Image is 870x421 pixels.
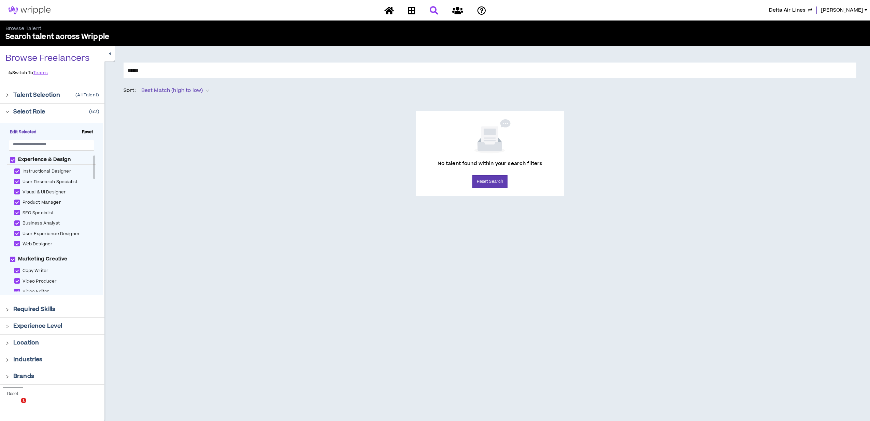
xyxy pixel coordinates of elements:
[79,129,96,135] span: Reset
[124,87,136,94] p: Sort:
[89,108,99,116] p: ( 62 )
[13,108,45,116] p: Select Role
[5,308,9,312] span: right
[20,199,64,206] span: Product Manager
[5,358,9,362] span: right
[21,398,26,403] span: 1
[33,70,48,76] a: Teams
[472,175,508,188] button: Reset Search
[20,241,56,247] span: Web Designer
[141,85,209,96] span: Best Match (high to low)
[13,322,62,330] p: Experience Level
[5,93,9,97] span: right
[7,129,40,135] span: Edit Selected
[7,398,23,414] iframe: Intercom live chat
[5,32,435,42] p: Search talent across Wripple
[5,341,9,345] span: right
[769,6,805,14] span: Delta Air Lines
[20,231,83,237] span: User Experience Designer
[13,305,55,313] p: Required Skills
[13,372,34,380] p: Brands
[13,91,60,99] p: Talent Selection
[20,220,62,227] span: Business Analyst
[13,355,42,364] p: Industries
[75,92,99,98] p: ( All Talent )
[15,156,74,163] span: Experience & Design
[821,6,863,14] span: [PERSON_NAME]
[20,189,69,195] span: Visual & UI Designer
[20,168,74,175] span: Instructional Designer
[5,325,9,328] span: right
[5,110,9,114] span: right
[13,339,39,347] p: Location
[5,53,90,64] p: Browse Freelancers
[20,268,52,274] span: Copy Writer
[20,278,60,285] span: Video Producer
[8,71,12,75] span: swap
[20,179,80,185] span: User Research Specialist
[769,6,812,14] button: Delta Air Lines
[5,25,435,32] p: Browse Talent
[3,388,23,400] button: Reset
[5,375,9,379] span: right
[438,160,543,175] p: No talent found within your search filters
[15,256,70,262] span: Marketing Creative
[20,210,57,216] span: SEO Specialist
[8,70,33,76] p: Switch To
